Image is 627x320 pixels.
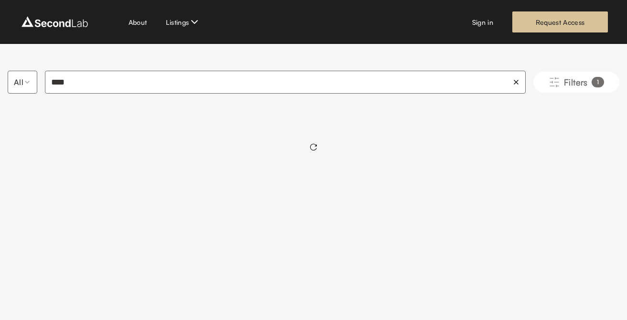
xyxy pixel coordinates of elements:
div: 1 [592,77,604,87]
a: Sign in [472,17,493,27]
button: Filters [533,72,619,93]
img: logo [19,14,90,30]
button: Select listing type [8,71,37,94]
button: Listings [166,16,200,28]
span: Filters [564,75,588,89]
a: About [129,17,147,27]
a: Request Access [512,11,608,32]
